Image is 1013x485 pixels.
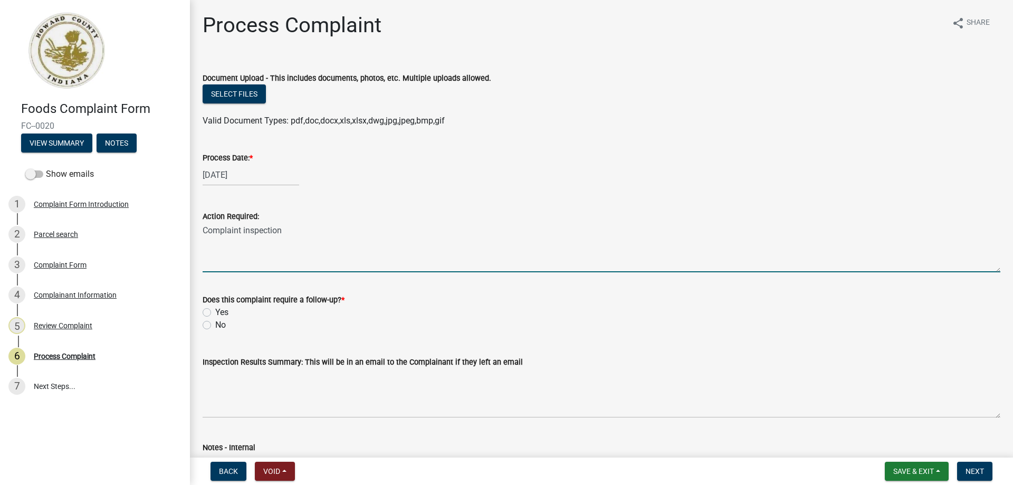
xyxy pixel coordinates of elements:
div: Complainant Information [34,291,117,299]
button: Notes [97,134,137,153]
div: Parcel search [34,231,78,238]
div: 4 [8,287,25,303]
h4: Foods Complaint Form [21,101,181,117]
button: Select files [203,84,266,103]
div: 6 [8,348,25,365]
button: Void [255,462,295,481]
label: Document Upload - This includes documents, photos, etc. Multiple uploads allowed. [203,75,491,82]
label: Notes - Internal [203,444,255,452]
button: Next [957,462,992,481]
button: Back [211,462,246,481]
input: mm/dd/yyyy [203,164,299,186]
span: Void [263,467,280,476]
wm-modal-confirm: Summary [21,139,92,148]
div: 7 [8,378,25,395]
label: Process Date: [203,155,253,162]
label: No [215,319,226,331]
label: Does this complaint require a follow-up? [203,297,345,304]
div: Process Complaint [34,353,95,360]
button: Save & Exit [885,462,949,481]
span: Next [966,467,984,476]
label: Inspection Results Summary: This will be in an email to the Complainant if they left an email [203,359,523,366]
div: Review Complaint [34,322,92,329]
wm-modal-confirm: Notes [97,139,137,148]
div: Complaint Form Introduction [34,201,129,208]
label: Show emails [25,168,94,180]
i: share [952,17,964,30]
button: shareShare [943,13,998,33]
div: 5 [8,317,25,334]
div: 3 [8,256,25,273]
img: Howard County, Indiana [21,11,111,90]
div: Complaint Form [34,261,87,269]
span: Save & Exit [893,467,934,476]
span: Share [967,17,990,30]
span: Valid Document Types: pdf,doc,docx,xls,xlsx,dwg,jpg,jpeg,bmp,gif [203,116,445,126]
div: 2 [8,226,25,243]
button: View Summary [21,134,92,153]
span: Back [219,467,238,476]
h1: Process Complaint [203,13,381,38]
label: Yes [215,306,228,319]
span: FC--0020 [21,121,169,131]
label: Action Required: [203,213,259,221]
div: 1 [8,196,25,213]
